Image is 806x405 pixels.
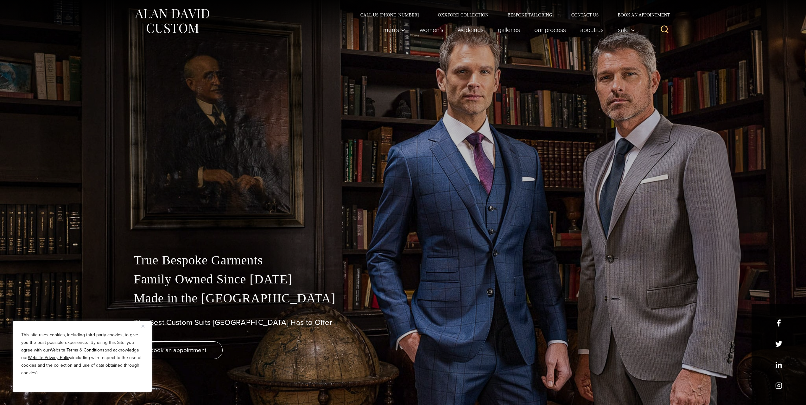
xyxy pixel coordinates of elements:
p: This site uses cookies, including third party cookies, to give you the best possible experience. ... [21,331,143,377]
a: Galleries [491,23,527,36]
span: book an appointment [150,345,206,355]
a: Women’s [412,23,450,36]
a: Our Process [527,23,573,36]
a: linkedin [775,361,782,368]
a: Website Privacy Policy [28,354,71,361]
img: Close [142,325,144,328]
a: Book an Appointment [608,13,672,17]
a: Website Terms & Conditions [50,347,105,353]
button: View Search Form [657,22,672,37]
a: Bespoke Tailoring [498,13,562,17]
p: True Bespoke Garments Family Owned Since [DATE] Made in the [GEOGRAPHIC_DATA] [134,251,672,308]
nav: Primary Navigation [376,23,638,36]
a: instagram [775,382,782,389]
a: weddings [450,23,491,36]
a: Contact Us [562,13,608,17]
span: Sale [618,27,635,33]
nav: Secondary Navigation [351,13,672,17]
span: Men’s [383,27,405,33]
a: x/twitter [775,340,782,347]
a: About Us [573,23,611,36]
h1: The Best Custom Suits [GEOGRAPHIC_DATA] Has to Offer [134,318,672,327]
a: facebook [775,320,782,326]
a: book an appointment [134,341,223,359]
img: Alan David Custom [134,7,210,35]
button: Close [142,322,149,330]
a: Oxxford Collection [428,13,498,17]
a: Call Us [PHONE_NUMBER] [351,13,428,17]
